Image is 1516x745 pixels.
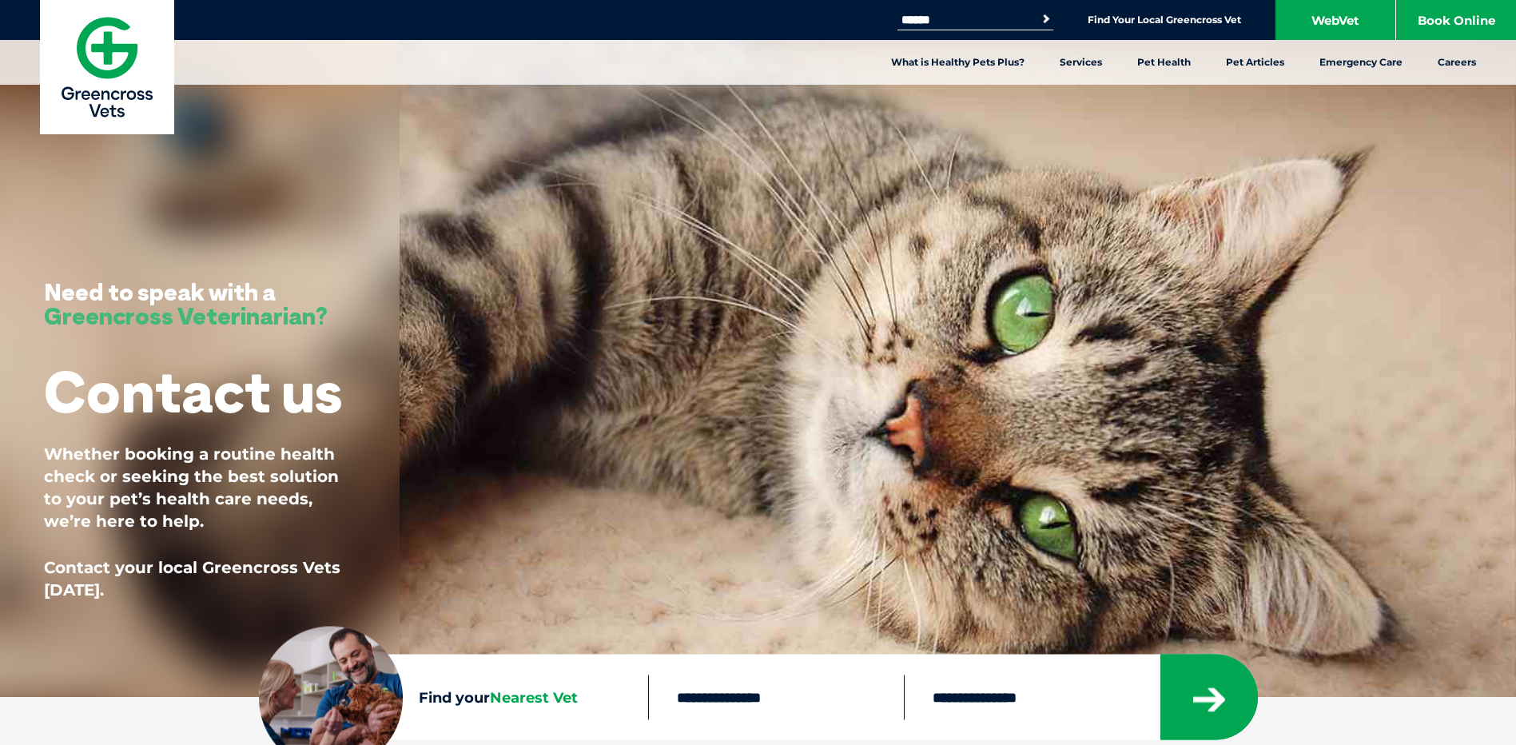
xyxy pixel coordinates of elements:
p: Contact your local Greencross Vets [DATE]. [44,556,356,601]
span: Nearest Vet [490,688,578,706]
p: Whether booking a routine health check or seeking the best solution to your pet’s health care nee... [44,443,356,532]
a: Emergency Care [1302,40,1420,85]
h3: Need to speak with a [44,280,328,328]
a: Pet Articles [1208,40,1302,85]
span: Greencross Veterinarian? [44,301,328,331]
h4: Find your [419,690,649,704]
a: What is Healthy Pets Plus? [873,40,1042,85]
button: Search [1038,11,1054,27]
h1: Contact us [44,360,342,423]
a: Careers [1420,40,1494,85]
a: Pet Health [1120,40,1208,85]
a: Services [1042,40,1120,85]
a: Find Your Local Greencross Vet [1088,14,1241,26]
